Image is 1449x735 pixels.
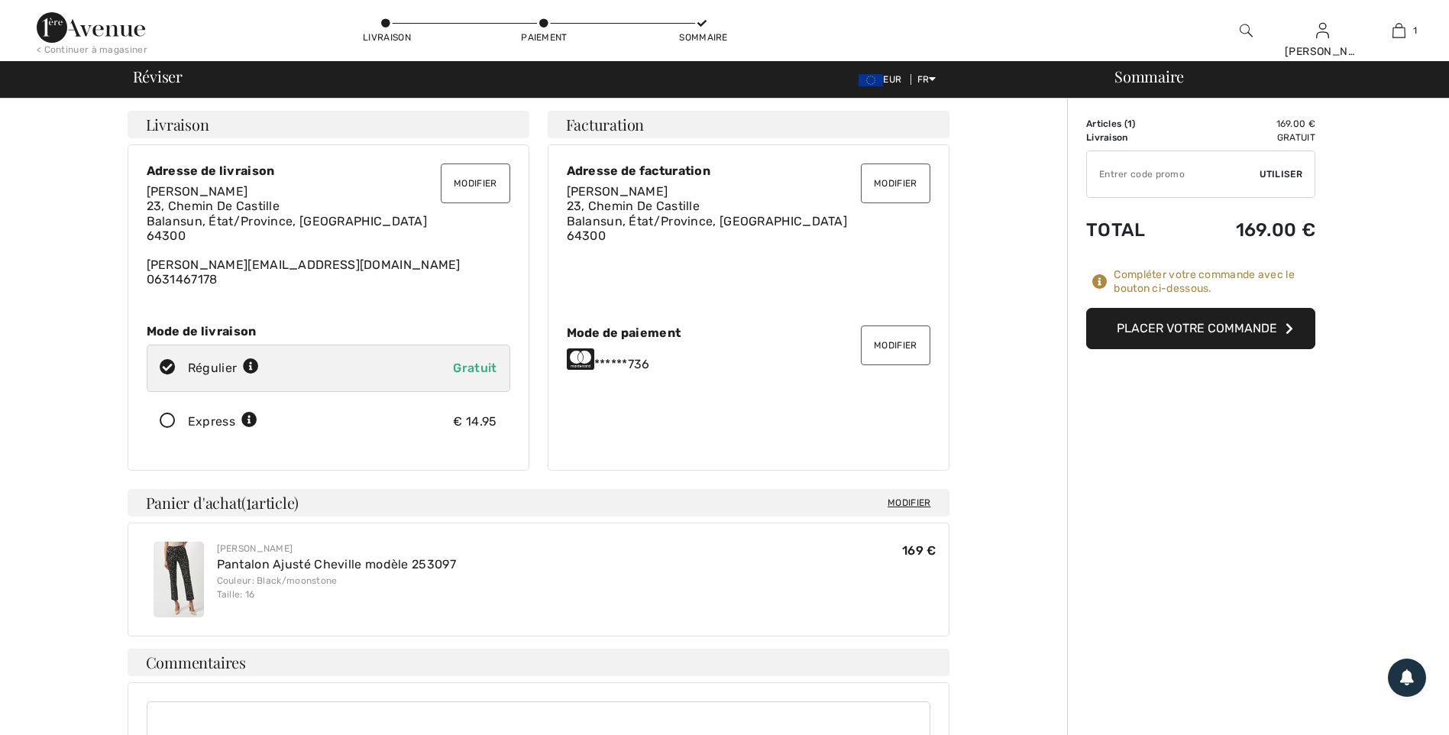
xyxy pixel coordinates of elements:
td: Total [1086,204,1184,256]
div: Livraison [363,31,409,44]
span: 1 [1127,118,1132,129]
span: Gratuit [453,361,496,375]
td: Livraison [1086,131,1184,144]
div: Compléter votre commande avec le bouton ci-dessous. [1114,268,1315,296]
a: Se connecter [1316,23,1329,37]
div: Sommaire [679,31,725,44]
div: Adresse de facturation [567,164,930,178]
td: Gratuit [1184,131,1315,144]
span: Modifier [888,495,930,510]
button: Modifier [861,164,930,203]
div: Adresse de livraison [147,164,510,178]
span: FR [917,74,936,85]
span: [PERSON_NAME] [567,184,668,199]
div: [PERSON_NAME] [1285,44,1360,60]
div: < Continuer à magasiner [37,43,147,57]
span: 1 [1413,24,1417,37]
span: Réviser [133,69,183,84]
div: Régulier [188,359,260,377]
span: ( article) [241,492,299,513]
img: recherche [1240,21,1253,40]
span: EUR [859,74,907,85]
img: Mes infos [1316,21,1329,40]
div: [PERSON_NAME] [217,542,456,555]
div: Couleur: Black/moonstone Taille: 16 [217,574,456,601]
span: [PERSON_NAME] [147,184,248,199]
a: Pantalon Ajusté Cheville modèle 253097 [217,557,456,571]
button: Modifier [861,325,930,365]
div: Express [188,413,257,431]
div: [PERSON_NAME][EMAIL_ADDRESS][DOMAIN_NAME] 0631467178 [147,184,510,287]
a: 1 [1361,21,1436,40]
h4: Commentaires [128,649,949,676]
td: 169.00 € [1184,204,1315,256]
h4: Panier d'achat [128,489,949,516]
div: Mode de livraison [147,324,510,338]
span: 169 € [902,543,936,558]
span: 23, Chemin De Castille Balansun, État/Province, [GEOGRAPHIC_DATA] 64300 [567,199,848,242]
img: Mon panier [1392,21,1405,40]
span: Facturation [566,117,645,132]
img: Pantalon Ajusté Cheville modèle 253097 [154,542,204,617]
button: Modifier [441,164,509,203]
input: Code promo [1087,151,1260,197]
td: 169.00 € [1184,117,1315,131]
div: Paiement [521,31,567,44]
div: Mode de paiement [567,325,930,340]
span: 1 [246,491,251,511]
div: Sommaire [1096,69,1440,84]
div: € 14.95 [453,413,496,431]
button: Placer votre commande [1086,308,1315,349]
td: Articles ( ) [1086,117,1184,131]
img: Euro [859,74,883,86]
span: 23, Chemin De Castille Balansun, État/Province, [GEOGRAPHIC_DATA] 64300 [147,199,428,242]
span: Utiliser [1260,167,1302,181]
img: 1ère Avenue [37,12,145,43]
span: Livraison [146,117,209,132]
